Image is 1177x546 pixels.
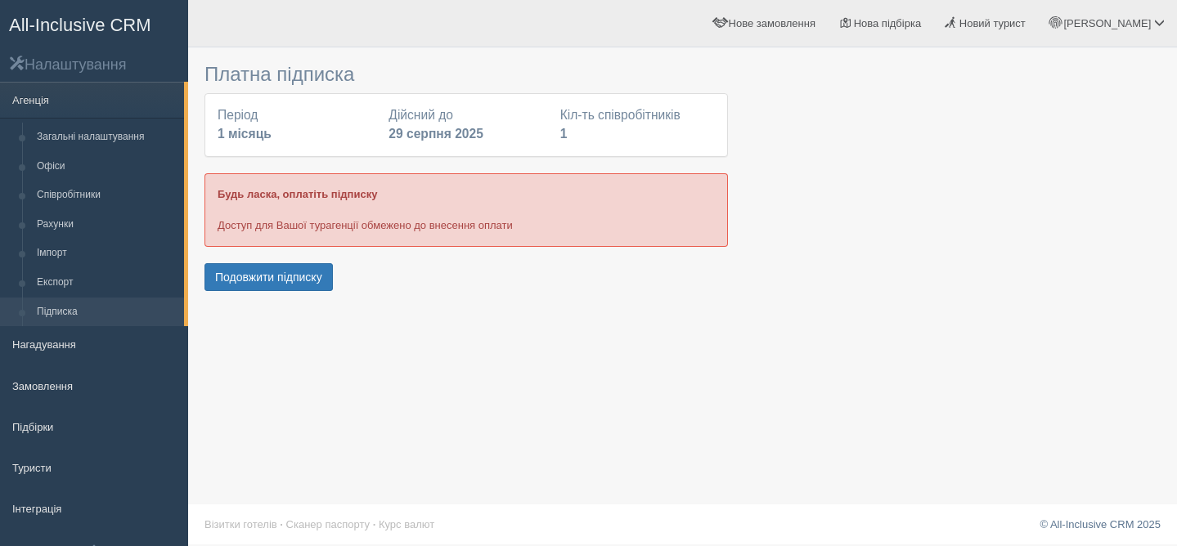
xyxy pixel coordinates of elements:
h3: Платна підписка [204,64,728,85]
div: Дійсний до [380,106,551,144]
a: Курс валют [379,518,434,530]
span: All-Inclusive CRM [9,15,151,35]
a: Візитки готелів [204,518,277,530]
a: Співробітники [29,181,184,210]
span: · [280,518,283,530]
a: © All-Inclusive CRM 2025 [1040,518,1161,530]
button: Подовжити підписку [204,263,333,291]
a: Сканер паспорту [286,518,370,530]
span: Новий турист [959,17,1026,29]
span: Нове замовлення [729,17,815,29]
a: Підписка [29,298,184,327]
a: Імпорт [29,239,184,268]
a: Рахунки [29,210,184,239]
div: Доступ для Вашої турагенції обмежено до внесення оплати [204,173,728,246]
a: All-Inclusive CRM [1,1,187,46]
span: · [373,518,376,530]
a: Експорт [29,268,184,298]
a: Загальні налаштування [29,123,184,152]
div: Кіл-ть співробітників [552,106,723,144]
span: [PERSON_NAME] [1063,17,1151,29]
b: 1 місяць [218,127,272,141]
span: Нова підбірка [854,17,922,29]
a: Офіси [29,152,184,181]
b: Будь ласка, оплатіть підписку [218,188,377,200]
div: Період [209,106,380,144]
b: 1 [560,127,568,141]
b: 29 серпня 2025 [389,127,483,141]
